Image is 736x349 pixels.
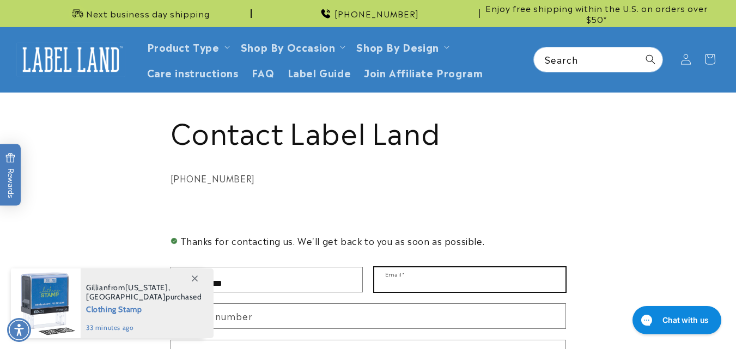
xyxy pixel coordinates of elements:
[281,59,358,85] a: Label Guide
[141,34,234,59] summary: Product Type
[5,152,16,198] span: Rewards
[627,302,725,338] iframe: Gorgias live chat messenger
[252,66,275,78] span: FAQ
[638,47,662,71] button: Search
[7,318,31,342] div: Accessibility Menu
[171,170,566,186] div: [PHONE_NUMBER]
[86,283,108,292] span: Gillian
[86,292,166,302] span: [GEOGRAPHIC_DATA]
[171,112,566,149] h1: Contact Label Land
[86,283,202,302] span: from , purchased
[86,302,202,315] span: Clothing Stamp
[141,59,245,85] a: Care instructions
[241,40,336,53] span: Shop By Occasion
[245,59,281,85] a: FAQ
[334,8,419,19] span: [PHONE_NUMBER]
[13,39,130,81] a: Label Land
[171,236,566,245] h2: Thanks for contacting us. We'll get back to you as soon as possible.
[364,66,483,78] span: Join Affiliate Program
[86,8,210,19] span: Next business day shipping
[288,66,351,78] span: Label Guide
[147,66,239,78] span: Care instructions
[484,3,709,24] span: Enjoy free shipping within the U.S. on orders over $50*
[357,59,489,85] a: Join Affiliate Program
[350,34,453,59] summary: Shop By Design
[356,39,439,54] a: Shop By Design
[16,42,125,76] img: Label Land
[125,283,168,292] span: [US_STATE]
[234,34,350,59] summary: Shop By Occasion
[147,39,220,54] a: Product Type
[86,323,202,333] span: 33 minutes ago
